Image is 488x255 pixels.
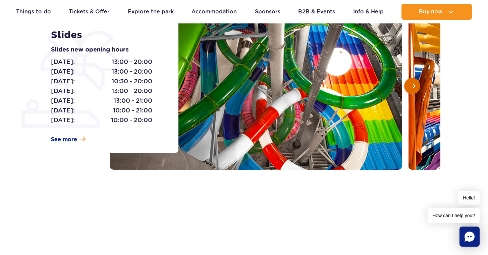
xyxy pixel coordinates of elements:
span: [DATE]: [51,106,75,115]
span: [DATE]: [51,77,75,86]
span: [DATE]: [51,115,75,125]
span: 13:00 - 20:00 [112,86,152,96]
span: 10:00 - 21:00 [113,106,152,115]
a: Explore the park [128,4,174,20]
button: Next slide [404,78,420,94]
span: [DATE]: [51,57,75,67]
h1: Slides [51,29,163,41]
span: See more [51,136,77,143]
a: Sponsors [255,4,280,20]
span: [DATE]: [51,96,75,105]
span: Hello! [458,191,480,205]
span: 13:00 - 20:00 [112,57,152,67]
span: 10:00 - 20:00 [111,115,152,125]
span: How can I help you? [428,208,480,223]
div: Chat [459,227,480,247]
a: B2B & Events [298,4,335,20]
span: [DATE]: [51,86,75,96]
a: See more [51,136,86,143]
span: Buy now [419,9,443,15]
a: Tickets & Offer [69,4,110,20]
span: 10:30 - 20:00 [112,77,152,86]
span: 13:00 - 20:00 [112,67,152,76]
a: Things to do [16,4,51,20]
span: 13:00 - 21:00 [114,96,152,105]
button: Buy now [401,4,472,20]
a: Info & Help [353,4,384,20]
span: [DATE]: [51,67,75,76]
p: Slides new opening hours [51,45,163,55]
a: Accommodation [192,4,237,20]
